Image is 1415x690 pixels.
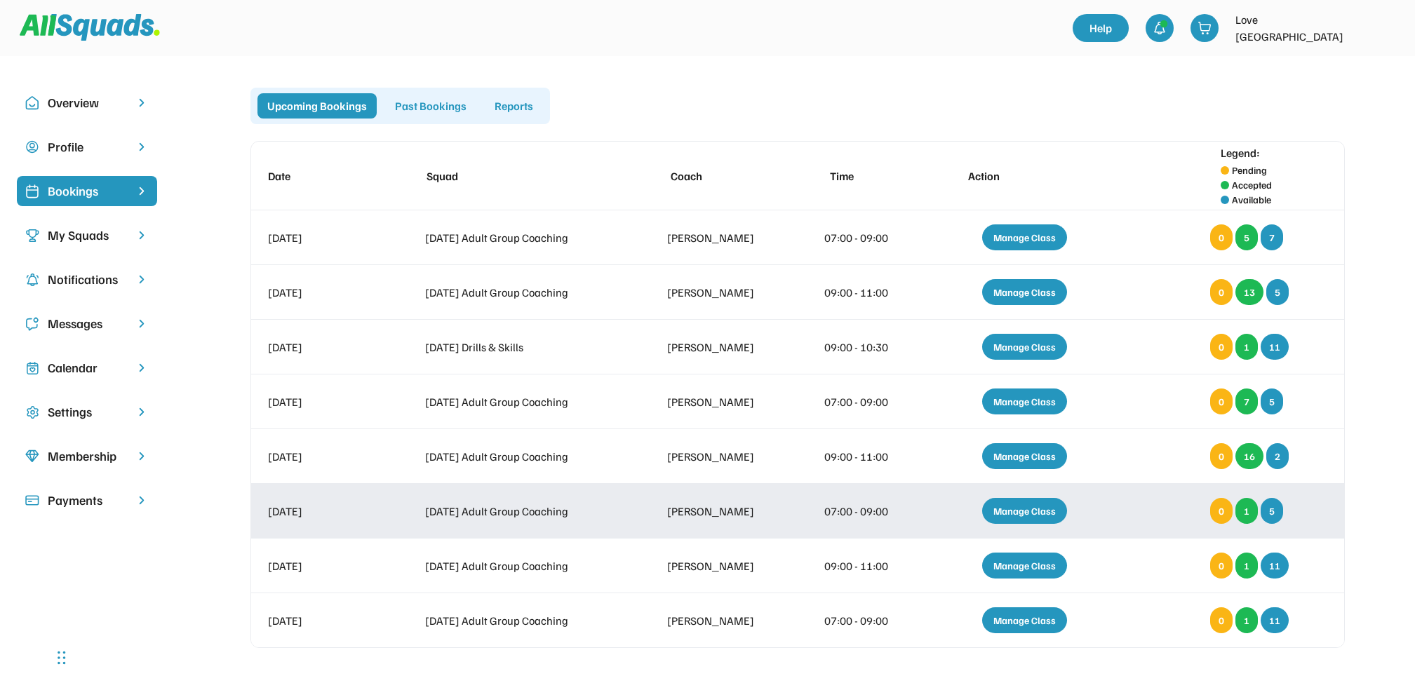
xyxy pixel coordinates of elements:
[1210,224,1233,250] div: 0
[1235,498,1258,524] div: 1
[1235,279,1263,305] div: 13
[48,358,126,377] div: Calendar
[667,557,773,574] div: [PERSON_NAME]
[982,334,1067,360] div: Manage Class
[824,448,909,465] div: 09:00 - 11:00
[268,557,374,574] div: [DATE]
[1235,11,1362,45] div: Love [GEOGRAPHIC_DATA]
[425,448,616,465] div: [DATE] Adult Group Coaching
[25,96,39,110] img: Icon%20copy%2010.svg
[135,273,149,286] img: chevron-right.svg
[982,443,1067,469] div: Manage Class
[268,612,374,629] div: [DATE]
[135,229,149,242] img: chevron-right.svg
[1266,443,1289,469] div: 2
[1232,177,1272,192] div: Accepted
[48,447,126,466] div: Membership
[1235,334,1258,360] div: 1
[1261,553,1289,579] div: 11
[968,168,1095,184] div: Action
[667,284,773,301] div: [PERSON_NAME]
[385,93,476,119] div: Past Bookings
[1153,21,1167,35] img: bell-03%20%281%29.svg
[1073,14,1129,42] a: Help
[982,498,1067,524] div: Manage Class
[25,361,39,375] img: Icon%20copy%207.svg
[1210,279,1233,305] div: 0
[824,503,909,520] div: 07:00 - 09:00
[1232,192,1271,207] div: Available
[1235,553,1258,579] div: 1
[268,448,374,465] div: [DATE]
[1261,388,1283,414] div: 5
[1198,21,1212,35] img: shopping-cart-01%20%281%29.svg
[425,284,616,301] div: [DATE] Adult Group Coaching
[1235,607,1258,633] div: 1
[824,339,909,356] div: 09:00 - 10:30
[135,405,149,419] img: chevron-right.svg
[135,361,149,374] img: chevron-right.svg
[667,339,773,356] div: [PERSON_NAME]
[20,14,160,41] img: Squad%20Logo.svg
[1210,553,1233,579] div: 0
[135,494,149,507] img: chevron-right.svg
[48,491,126,510] div: Payments
[135,317,149,330] img: chevron-right.svg
[25,405,39,419] img: Icon%20copy%2016.svg
[667,503,773,520] div: [PERSON_NAME]
[135,140,149,154] img: chevron-right.svg
[268,393,374,410] div: [DATE]
[268,503,374,520] div: [DATE]
[824,612,909,629] div: 07:00 - 09:00
[982,607,1067,633] div: Manage Class
[667,448,773,465] div: [PERSON_NAME]
[485,93,543,119] div: Reports
[425,557,616,574] div: [DATE] Adult Group Coaching
[425,612,616,629] div: [DATE] Adult Group Coaching
[1370,14,1398,42] img: LTPP_Logo_REV.jpeg
[425,393,616,410] div: [DATE] Adult Group Coaching
[824,557,909,574] div: 09:00 - 11:00
[1210,388,1233,414] div: 0
[25,449,39,464] img: Icon%20copy%208.svg
[667,612,773,629] div: [PERSON_NAME]
[1235,388,1258,414] div: 7
[425,229,616,246] div: [DATE] Adult Group Coaching
[671,168,777,184] div: Coach
[25,140,39,154] img: user-circle.svg
[135,449,149,463] img: chevron-right.svg
[1210,607,1233,633] div: 0
[48,182,126,201] div: Bookings
[1266,279,1289,305] div: 5
[1261,334,1289,360] div: 11
[48,137,126,156] div: Profile
[257,93,377,119] div: Upcoming Bookings
[1232,163,1267,177] div: Pending
[667,393,773,410] div: [PERSON_NAME]
[667,229,773,246] div: [PERSON_NAME]
[268,339,374,356] div: [DATE]
[48,226,126,245] div: My Squads
[830,168,915,184] div: Time
[25,317,39,331] img: Icon%20copy%205.svg
[25,273,39,287] img: Icon%20copy%204.svg
[425,339,616,356] div: [DATE] Drills & Skills
[425,503,616,520] div: [DATE] Adult Group Coaching
[982,388,1067,414] div: Manage Class
[1210,443,1233,469] div: 0
[1210,498,1233,524] div: 0
[48,314,126,333] div: Messages
[25,184,39,198] img: Icon%20%2819%29.svg
[1210,334,1233,360] div: 0
[1235,224,1258,250] div: 5
[48,93,126,112] div: Overview
[268,284,374,301] div: [DATE]
[1235,443,1263,469] div: 16
[25,494,39,508] img: Icon%20%2815%29.svg
[824,393,909,410] div: 07:00 - 09:00
[1221,144,1260,161] div: Legend:
[48,402,126,421] div: Settings
[135,96,149,109] img: chevron-right.svg
[1261,498,1283,524] div: 5
[135,184,149,198] img: chevron-right%20copy%203.svg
